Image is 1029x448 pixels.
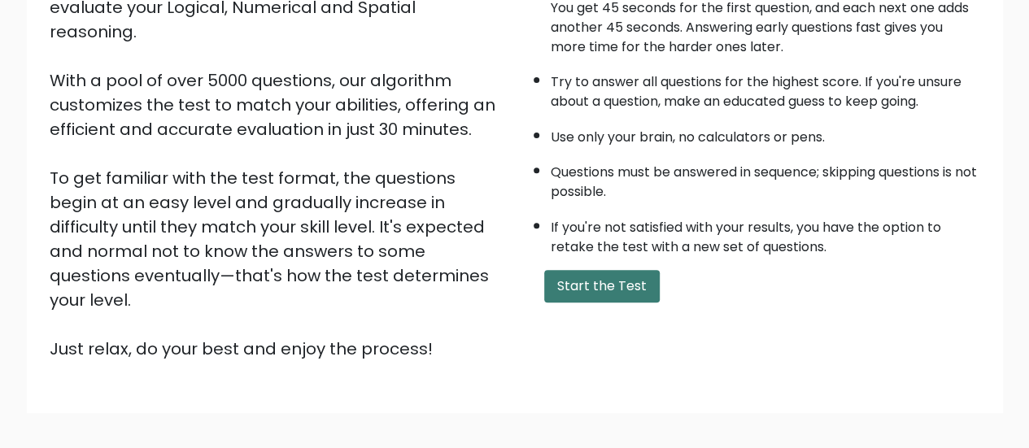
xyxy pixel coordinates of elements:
li: Use only your brain, no calculators or pens. [551,120,980,147]
li: Try to answer all questions for the highest score. If you're unsure about a question, make an edu... [551,64,980,111]
button: Start the Test [544,270,660,302]
li: If you're not satisfied with your results, you have the option to retake the test with a new set ... [551,210,980,257]
li: Questions must be answered in sequence; skipping questions is not possible. [551,154,980,202]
